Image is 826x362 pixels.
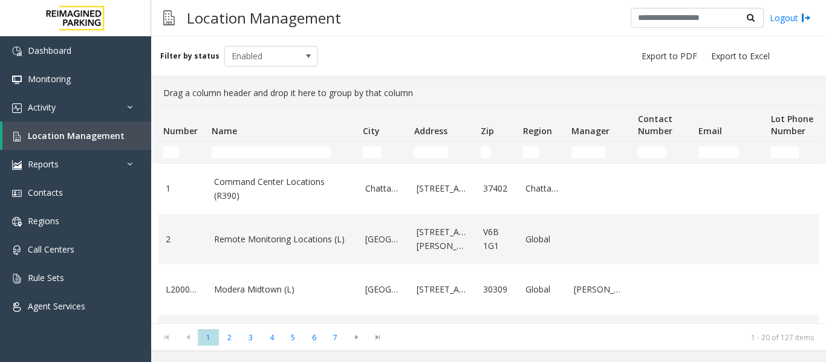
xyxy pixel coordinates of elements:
[525,283,559,296] a: Global
[198,329,219,346] span: Page 1
[694,141,766,163] td: Email Filter
[28,272,64,283] span: Rule Sets
[633,141,694,163] td: Contact Number Filter
[346,329,367,346] span: Go to the next page
[417,225,469,253] a: [STREET_ADDRESS][PERSON_NAME]
[358,141,409,163] td: City Filter
[417,182,469,195] a: [STREET_ADDRESS]
[770,11,811,24] a: Logout
[166,283,200,296] a: L20000500
[571,146,605,158] input: Manager Filter
[483,182,511,195] a: 37402
[28,215,59,227] span: Regions
[363,146,382,158] input: City Filter
[181,3,347,33] h3: Location Management
[214,283,351,296] a: Modera Midtown (L)
[158,82,819,105] div: Drag a column header and drop it here to group by that column
[12,132,22,141] img: 'icon'
[523,146,539,158] input: Region Filter
[571,125,610,137] span: Manager
[160,51,220,62] label: Filter by status
[163,146,179,158] input: Number Filter
[12,47,22,56] img: 'icon'
[28,187,63,198] span: Contacts
[282,329,304,346] span: Page 5
[367,329,388,346] span: Go to the last page
[219,329,240,346] span: Page 2
[12,274,22,283] img: 'icon'
[637,48,702,65] button: Export to PDF
[525,233,559,246] a: Global
[207,141,358,163] td: Name Filter
[214,175,351,202] a: Command Center Locations (R390)
[642,50,697,62] span: Export to PDF
[151,105,826,323] div: Data table
[28,244,74,255] span: Call Centers
[28,45,71,56] span: Dashboard
[365,283,402,296] a: [GEOGRAPHIC_DATA]
[240,329,261,346] span: Page 3
[28,158,59,170] span: Reports
[523,125,552,137] span: Region
[483,283,511,296] a: 30309
[706,48,775,65] button: Export to Excel
[525,182,559,195] a: Chattanooga
[28,130,125,141] span: Location Management
[414,125,447,137] span: Address
[771,146,799,158] input: Lot Phone Number Filter
[212,146,330,158] input: Name Filter
[28,102,56,113] span: Activity
[711,50,770,62] span: Export to Excel
[476,141,518,163] td: Zip Filter
[481,146,490,158] input: Zip Filter
[518,141,567,163] td: Region Filter
[395,332,814,343] kendo-pager-info: 1 - 20 of 127 items
[28,73,71,85] span: Monitoring
[574,283,626,296] a: [PERSON_NAME]
[166,233,200,246] a: 2
[225,47,299,66] span: Enabled
[365,233,402,246] a: [GEOGRAPHIC_DATA]
[409,141,476,163] td: Address Filter
[214,233,351,246] a: Remote Monitoring Locations (L)
[166,182,200,195] a: 1
[12,75,22,85] img: 'icon'
[163,125,198,137] span: Number
[28,300,85,312] span: Agent Services
[365,182,402,195] a: Chattanooga
[363,125,380,137] span: City
[417,283,469,296] a: [STREET_ADDRESS]
[638,146,666,158] input: Contact Number Filter
[212,125,237,137] span: Name
[158,141,207,163] td: Number Filter
[567,141,633,163] td: Manager Filter
[12,302,22,312] img: 'icon'
[12,217,22,227] img: 'icon'
[348,332,365,342] span: Go to the next page
[638,113,672,137] span: Contact Number
[2,121,151,150] a: Location Management
[698,125,722,137] span: Email
[483,225,511,253] a: V6B 1G1
[481,125,494,137] span: Zip
[304,329,325,346] span: Page 6
[771,113,813,137] span: Lot Phone Number
[163,3,175,33] img: pageIcon
[12,189,22,198] img: 'icon'
[414,146,448,158] input: Address Filter
[325,329,346,346] span: Page 7
[12,160,22,170] img: 'icon'
[261,329,282,346] span: Page 4
[369,332,386,342] span: Go to the last page
[801,11,811,24] img: logout
[698,146,738,158] input: Email Filter
[12,245,22,255] img: 'icon'
[12,103,22,113] img: 'icon'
